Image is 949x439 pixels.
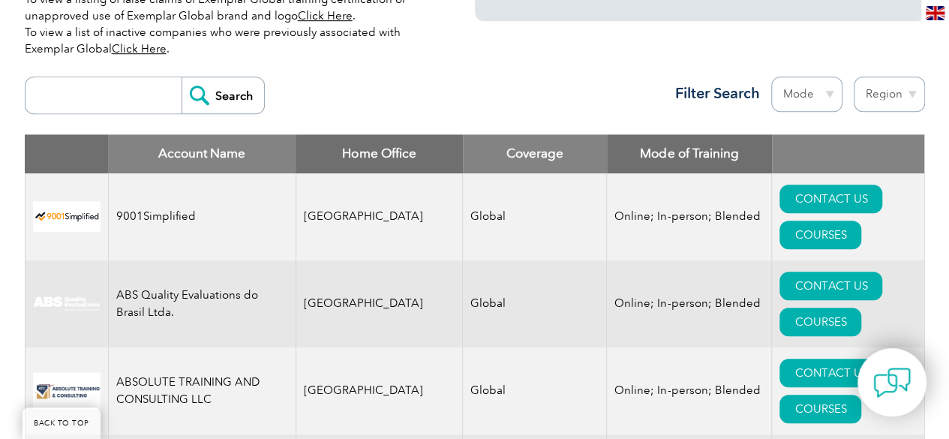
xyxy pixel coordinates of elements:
td: Online; In-person; Blended [607,173,772,260]
img: c92924ac-d9bc-ea11-a814-000d3a79823d-logo.jpg [33,296,101,312]
td: Online; In-person; Blended [607,347,772,434]
input: Search [182,77,264,113]
td: [GEOGRAPHIC_DATA] [296,260,463,347]
img: 16e092f6-eadd-ed11-a7c6-00224814fd52-logo.png [33,372,101,409]
td: Global [463,347,607,434]
a: BACK TO TOP [23,407,101,439]
a: Click Here [298,9,353,23]
th: : activate to sort column ascending [772,134,924,173]
img: 37c9c059-616f-eb11-a812-002248153038-logo.png [33,201,101,232]
td: Online; In-person; Blended [607,260,772,347]
h3: Filter Search [666,84,760,103]
th: Mode of Training: activate to sort column ascending [607,134,772,173]
td: Global [463,173,607,260]
a: CONTACT US [779,359,882,387]
a: COURSES [779,221,861,249]
th: Coverage: activate to sort column ascending [463,134,607,173]
img: contact-chat.png [873,364,911,401]
td: [GEOGRAPHIC_DATA] [296,173,463,260]
th: Account Name: activate to sort column descending [108,134,296,173]
th: Home Office: activate to sort column ascending [296,134,463,173]
td: [GEOGRAPHIC_DATA] [296,347,463,434]
td: ABSOLUTE TRAINING AND CONSULTING LLC [108,347,296,434]
td: 9001Simplified [108,173,296,260]
a: COURSES [779,395,861,423]
td: Global [463,260,607,347]
a: Click Here [112,42,167,56]
img: en [926,6,944,20]
a: COURSES [779,308,861,336]
a: CONTACT US [779,185,882,213]
a: CONTACT US [779,272,882,300]
td: ABS Quality Evaluations do Brasil Ltda. [108,260,296,347]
